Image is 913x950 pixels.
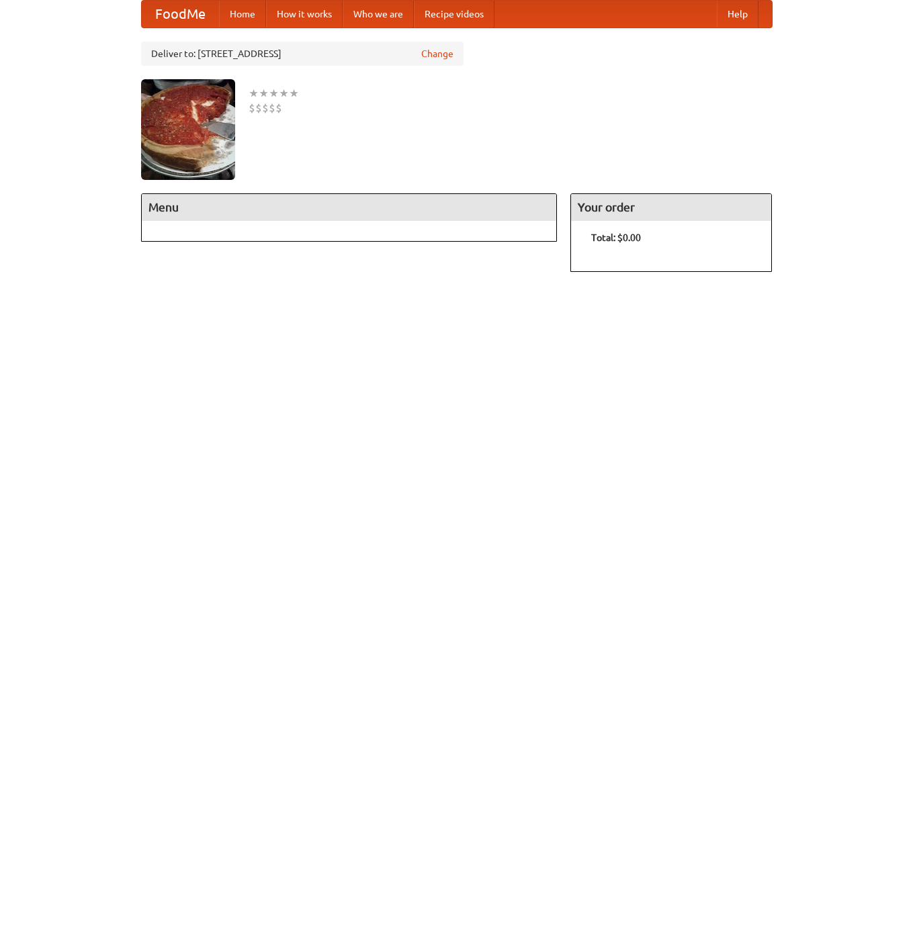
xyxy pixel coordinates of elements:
a: Help [717,1,758,28]
a: Recipe videos [414,1,494,28]
li: $ [249,101,255,115]
h4: Menu [142,194,557,221]
li: ★ [289,86,299,101]
li: ★ [249,86,259,101]
li: $ [275,101,282,115]
img: angular.jpg [141,79,235,180]
li: ★ [259,86,269,101]
a: Home [219,1,266,28]
li: ★ [269,86,279,101]
b: Total: $0.00 [591,232,641,243]
div: Deliver to: [STREET_ADDRESS] [141,42,464,66]
a: Who we are [343,1,414,28]
a: Change [421,47,453,60]
li: ★ [279,86,289,101]
li: $ [269,101,275,115]
li: $ [255,101,262,115]
li: $ [262,101,269,115]
h4: Your order [571,194,771,221]
a: FoodMe [142,1,219,28]
a: How it works [266,1,343,28]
